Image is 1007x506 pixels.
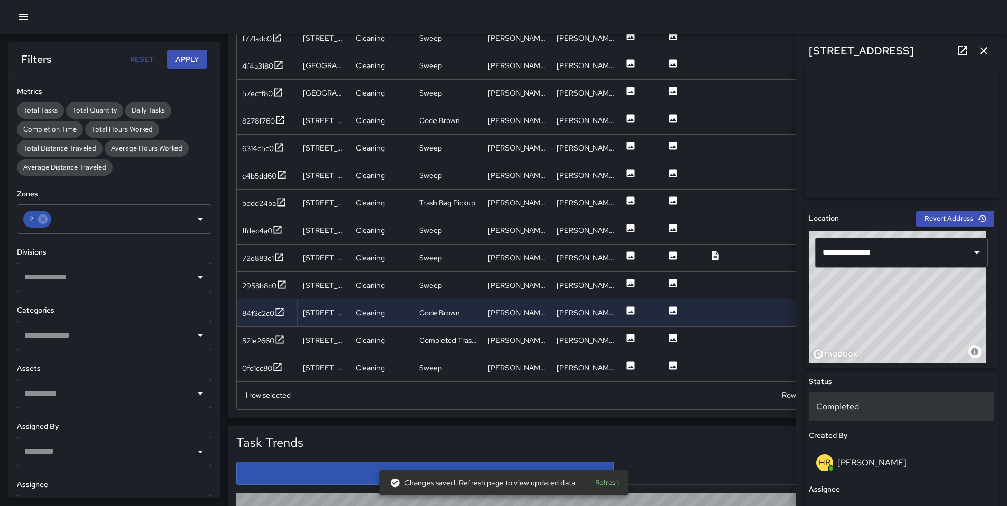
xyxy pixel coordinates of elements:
[414,354,483,381] div: Sweep
[66,102,123,119] div: Total Quantity
[414,271,483,299] div: Sweep
[17,162,113,173] span: Average Distance Traveled
[350,79,414,107] div: Cleaning
[414,299,483,326] div: Code Brown
[242,61,273,71] div: 4f4a3180
[242,171,276,181] div: c4b5dd60
[350,162,414,189] div: Cleaning
[17,140,103,157] div: Total Distance Traveled
[414,24,483,52] div: Sweep
[105,140,189,157] div: Average Hours Worked
[242,253,274,264] div: 72e883e1
[298,244,350,271] div: 1095 Natoma Street
[350,189,414,217] div: Cleaning
[483,299,551,326] div: Hank Rivera
[242,252,284,265] button: 72e883e1
[242,143,274,154] div: 6314c5c0
[551,217,620,244] div: Hank Rivera
[298,162,350,189] div: 96 Lafayette Street
[17,189,211,200] h6: Zones
[483,162,551,189] div: Hank Rivera
[551,271,620,299] div: Hank Rivera
[298,79,350,107] div: 1683 Folsom Street
[483,217,551,244] div: Hank Rivera
[85,121,159,138] div: Total Hours Worked
[414,79,483,107] div: Sweep
[350,24,414,52] div: Cleaning
[483,271,551,299] div: Hank Rivera
[483,24,551,52] div: Hank Rivera
[298,189,350,217] div: 210 11th Street
[242,60,284,73] button: 4f4a3180
[551,134,620,162] div: Hank Rivera
[350,107,414,134] div: Cleaning
[551,107,620,134] div: Hank Rivera
[350,52,414,79] div: Cleaning
[17,105,64,116] span: Total Tasks
[350,299,414,326] div: Cleaning
[17,121,83,138] div: Completion Time
[483,354,551,381] div: Hank Rivera
[298,326,350,354] div: 210 11th Street
[242,226,272,236] div: 1fdec4a0
[242,32,282,45] button: f771adc0
[414,189,483,217] div: Trash Bag Pickup
[350,271,414,299] div: Cleaning
[23,211,51,228] div: 2
[414,162,483,189] div: Sweep
[242,307,285,320] button: 84f3c2c0
[242,362,283,375] button: 0fd1cc80
[193,386,208,401] button: Open
[483,107,551,134] div: Hank Rivera
[298,299,350,326] div: 180 11th Street
[350,354,414,381] div: Cleaning
[236,434,303,451] h5: Task Trends
[242,170,287,183] button: c4b5dd60
[242,280,276,291] div: 2958b8c0
[298,24,350,52] div: 1620 Folsom Street
[167,50,207,69] button: Apply
[125,105,171,116] span: Daily Tasks
[414,107,483,134] div: Code Brown
[414,217,483,244] div: Sweep
[193,328,208,343] button: Open
[17,86,211,98] h6: Metrics
[242,198,276,209] div: bddd24ba
[17,124,83,135] span: Completion Time
[242,363,272,373] div: 0fd1cc80
[551,189,620,217] div: Hank Rivera
[298,354,350,381] div: 210 11th Street
[551,24,620,52] div: Hank Rivera
[242,308,274,318] div: 84f3c2c0
[105,143,189,154] span: Average Hours Worked
[17,479,211,491] h6: Assignee
[85,124,159,135] span: Total Hours Worked
[390,473,577,492] div: Changes saved. Refresh page to view updated data.
[23,214,40,224] span: 2
[551,162,620,189] div: Hank Rivera
[298,217,350,244] div: 75 Lafayette Street
[590,475,624,491] button: Refresh
[551,299,620,326] div: Hank Rivera
[242,142,284,155] button: 6314c5c0
[298,107,350,134] div: 1550 Howard Street
[21,51,51,68] h6: Filters
[242,224,283,238] button: 1fdec4a0
[483,134,551,162] div: Hank Rivera
[242,197,287,210] button: bddd24ba
[66,105,123,116] span: Total Quantity
[298,134,350,162] div: 1550 Howard Street
[350,134,414,162] div: Cleaning
[193,270,208,285] button: Open
[551,79,620,107] div: Hank Rivera
[298,271,350,299] div: 66 Lafayette Street
[17,143,103,154] span: Total Distance Traveled
[193,212,208,227] button: Open
[298,52,350,79] div: 1683 Folsom Street
[17,102,64,119] div: Total Tasks
[17,363,211,374] h6: Assets
[350,244,414,271] div: Cleaning
[17,421,211,433] h6: Assigned By
[551,354,620,381] div: Hank Rivera
[17,305,211,316] h6: Categories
